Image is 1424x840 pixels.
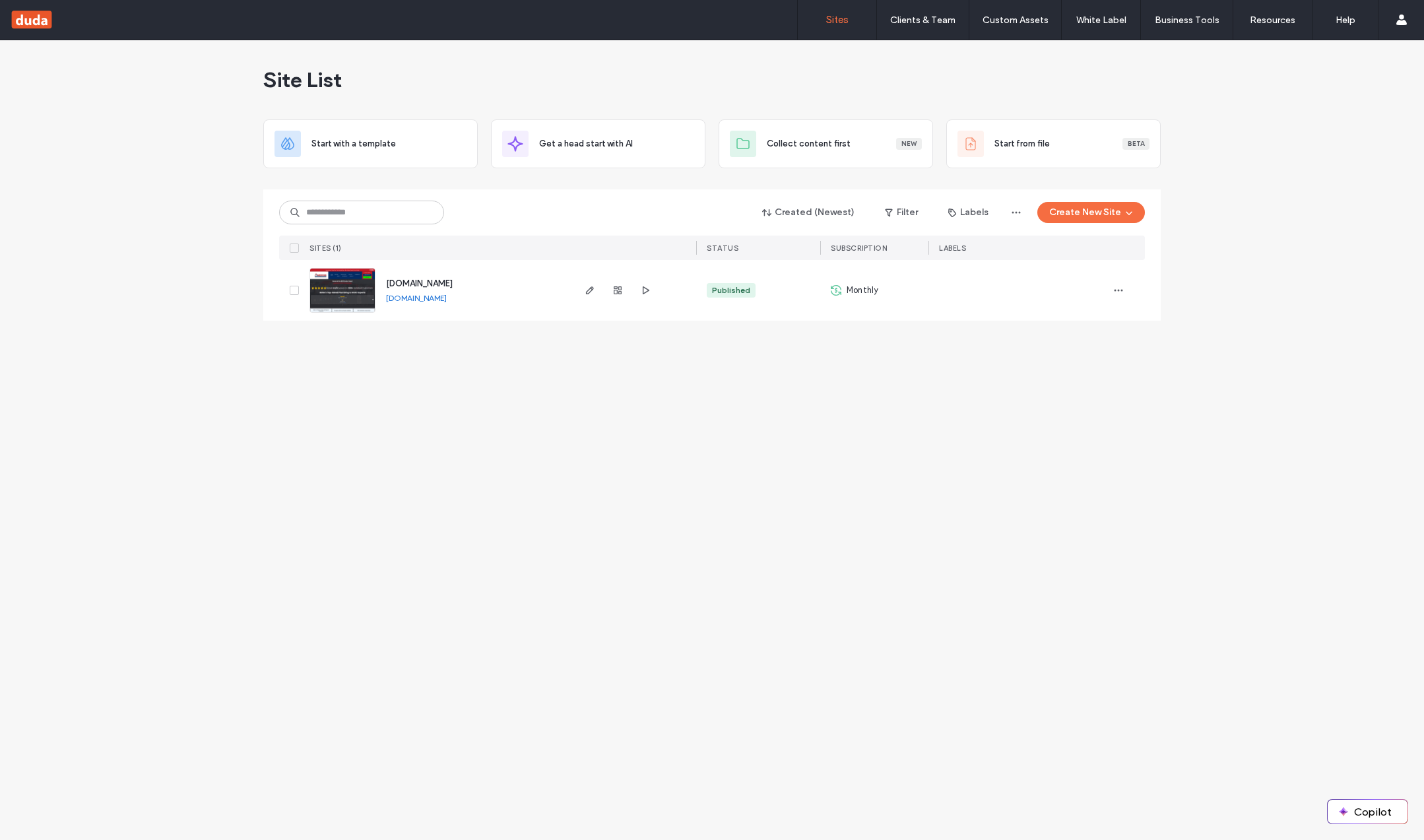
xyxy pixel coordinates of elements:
[491,119,705,168] div: Get a head start with AI
[386,293,447,303] a: [DOMAIN_NAME]
[831,243,887,253] span: SUBSCRIPTION
[539,137,633,150] span: Get a head start with AI
[896,138,922,150] div: New
[311,137,396,150] span: Start with a template
[707,243,738,253] span: STATUS
[712,284,750,296] div: Published
[847,284,878,297] span: Monthly
[1122,138,1149,150] div: Beta
[939,243,966,253] span: LABELS
[872,202,931,223] button: Filter
[890,15,955,26] label: Clients & Team
[751,202,866,223] button: Created (Newest)
[826,14,849,26] label: Sites
[767,137,851,150] span: Collect content first
[1037,202,1145,223] button: Create New Site
[1250,15,1295,26] label: Resources
[1328,800,1408,824] button: Copilot
[1155,15,1219,26] label: Business Tools
[263,119,478,168] div: Start with a template
[983,15,1049,26] label: Custom Assets
[386,278,453,288] a: [DOMAIN_NAME]
[936,202,1000,223] button: Labels
[309,243,342,253] span: SITES (1)
[1336,15,1355,26] label: Help
[719,119,933,168] div: Collect content firstNew
[994,137,1050,150] span: Start from file
[946,119,1161,168] div: Start from fileBeta
[1076,15,1126,26] label: White Label
[263,67,342,93] span: Site List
